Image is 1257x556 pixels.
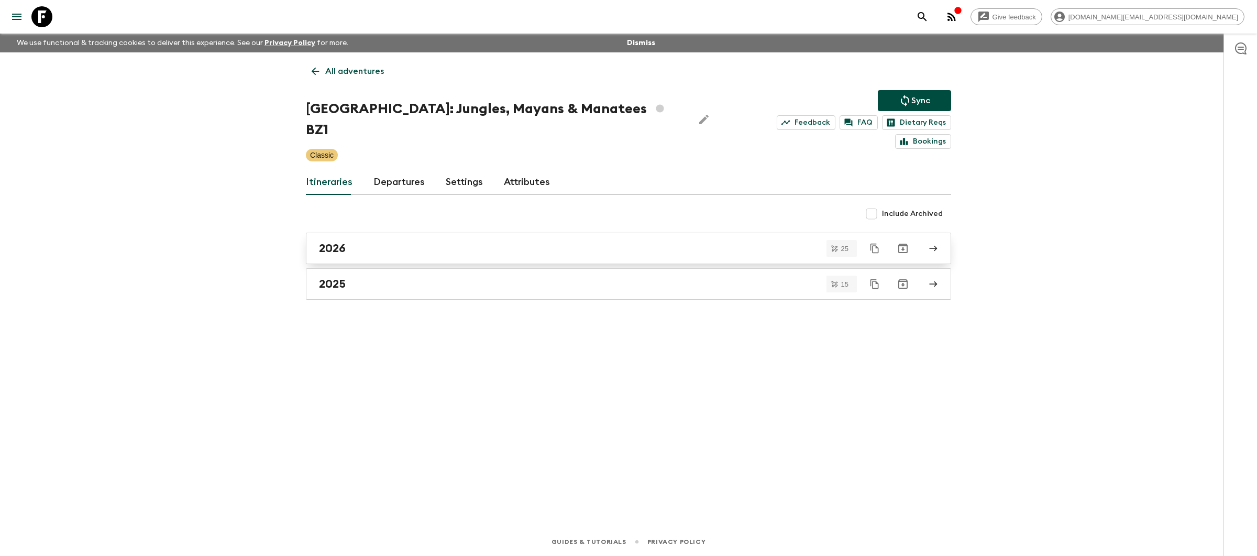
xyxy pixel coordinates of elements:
[6,6,27,27] button: menu
[310,150,334,160] p: Classic
[13,34,352,52] p: We use functional & tracking cookies to deliver this experience. See our for more.
[306,61,390,82] a: All adventures
[878,90,951,111] button: Sync adventure departures to the booking engine
[1063,13,1244,21] span: [DOMAIN_NAME][EMAIL_ADDRESS][DOMAIN_NAME]
[911,94,930,107] p: Sync
[777,115,835,130] a: Feedback
[912,6,933,27] button: search adventures
[373,170,425,195] a: Departures
[865,239,884,258] button: Duplicate
[319,277,346,291] h2: 2025
[882,115,951,130] a: Dietary Reqs
[892,238,913,259] button: Archive
[693,99,714,140] button: Edit Adventure Title
[306,268,951,300] a: 2025
[264,39,315,47] a: Privacy Policy
[865,275,884,293] button: Duplicate
[306,99,685,140] h1: [GEOGRAPHIC_DATA]: Jungles, Mayans & Manatees BZ1
[895,134,951,149] a: Bookings
[835,245,855,252] span: 25
[892,274,913,295] button: Archive
[319,242,346,255] h2: 2026
[647,536,705,548] a: Privacy Policy
[882,209,943,219] span: Include Archived
[840,115,878,130] a: FAQ
[306,233,951,264] a: 2026
[446,170,483,195] a: Settings
[306,170,352,195] a: Itineraries
[1051,8,1244,25] div: [DOMAIN_NAME][EMAIL_ADDRESS][DOMAIN_NAME]
[552,536,626,548] a: Guides & Tutorials
[624,36,658,50] button: Dismiss
[971,8,1042,25] a: Give feedback
[504,170,550,195] a: Attributes
[835,281,855,288] span: 15
[325,65,384,78] p: All adventures
[987,13,1042,21] span: Give feedback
